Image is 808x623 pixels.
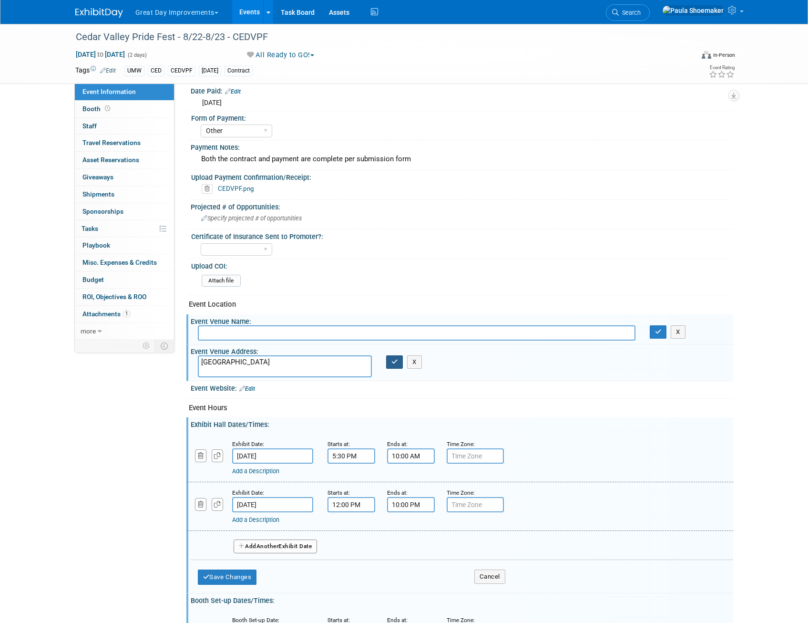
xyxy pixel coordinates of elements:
[103,105,112,112] span: Booth not reserved yet
[75,323,174,340] a: more
[387,441,408,447] small: Ends at:
[154,340,174,352] td: Toggle Event Tabs
[327,497,375,512] input: Start Time
[447,489,475,496] small: Time Zone:
[82,225,98,232] span: Tasks
[198,152,726,166] div: Both the contract and payment are complete per submission form
[191,84,733,96] div: Date Paid:
[75,50,125,59] span: [DATE] [DATE]
[709,65,735,70] div: Event Rating
[189,403,726,413] div: Event Hours
[82,208,123,215] span: Sponsorships
[75,271,174,288] a: Budget
[327,441,350,447] small: Starts at:
[96,51,105,58] span: to
[82,293,146,301] span: ROI, Objectives & ROO
[447,448,504,464] input: Time Zone
[191,200,733,212] div: Projected # of Opportunities:
[124,66,144,76] div: UMW
[189,300,726,310] div: Event Location
[75,152,174,168] a: Asset Reservations
[75,169,174,186] a: Giveaways
[244,50,318,60] button: All Ready to GO!
[232,497,313,512] input: Date
[75,220,174,237] a: Tasks
[138,340,155,352] td: Personalize Event Tab Strip
[327,489,350,496] small: Starts at:
[191,170,729,182] div: Upload Payment Confirmation/Receipt:
[82,241,110,249] span: Playbook
[82,139,141,146] span: Travel Reservations
[606,4,650,21] a: Search
[447,497,504,512] input: Time Zone
[100,67,116,74] a: Edit
[127,52,147,58] span: (2 days)
[234,540,317,554] button: AddAnotherExhibit Date
[474,570,505,584] button: Cancel
[232,441,264,447] small: Exhibit Date:
[82,122,97,130] span: Staff
[191,229,729,241] div: Certificate of Insurance Sent to Promoter?:
[82,173,113,181] span: Giveaways
[168,66,195,76] div: CEDVPF
[82,190,114,198] span: Shipments
[232,448,313,464] input: Date
[75,254,174,271] a: Misc. Expenses & Credits
[191,417,733,429] div: Exhibit Hall Dates/Times:
[637,50,736,64] div: Event Format
[256,543,279,550] span: Another
[75,237,174,254] a: Playbook
[81,327,96,335] span: more
[75,118,174,135] a: Staff
[123,310,130,317] span: 1
[387,497,435,512] input: End Time
[201,215,302,222] span: Specify projected # of opportunities
[198,570,257,585] button: Save Changes
[82,276,104,283] span: Budget
[191,381,733,394] div: Event Website:
[619,9,641,16] span: Search
[191,344,733,356] div: Event Venue Address:
[75,8,123,18] img: ExhibitDay
[327,448,375,464] input: Start Time
[202,99,222,106] span: [DATE]
[662,5,724,16] img: Paula Shoemaker
[75,289,174,305] a: ROI, Objectives & ROO
[75,83,174,100] a: Event Information
[387,489,408,496] small: Ends at:
[218,185,254,192] a: CEDVPF.png
[191,140,733,152] div: Payment Notes:
[202,186,216,192] a: Delete attachment?
[191,111,729,123] div: Form of Payment:
[75,135,174,151] a: Travel Reservations
[82,88,136,95] span: Event Information
[75,306,174,322] a: Attachments1
[199,66,221,76] div: [DATE]
[232,489,264,496] small: Exhibit Date:
[225,66,253,76] div: Contract
[191,593,733,605] div: Booth Set-up Dates/Times:
[75,65,116,76] td: Tags
[82,156,139,164] span: Asset Reservations
[232,516,279,523] a: Add a Description
[232,467,279,475] a: Add a Description
[407,355,422,369] button: X
[75,203,174,220] a: Sponsorships
[713,52,735,59] div: In-Person
[239,385,255,392] a: Edit
[702,51,711,59] img: Format-Inperson.png
[148,66,164,76] div: CED
[387,448,435,464] input: End Time
[82,259,157,266] span: Misc. Expenses & Credits
[72,29,679,46] div: Cedar Valley Pride Fest - 8/22-8/23 - CEDVPF
[225,88,241,95] a: Edit
[447,441,475,447] small: Time Zone:
[671,325,685,339] button: X
[75,186,174,203] a: Shipments
[191,259,729,271] div: Upload COI:
[75,101,174,117] a: Booth
[191,314,733,326] div: Event Venue Name:
[82,105,112,113] span: Booth
[82,310,130,318] span: Attachments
